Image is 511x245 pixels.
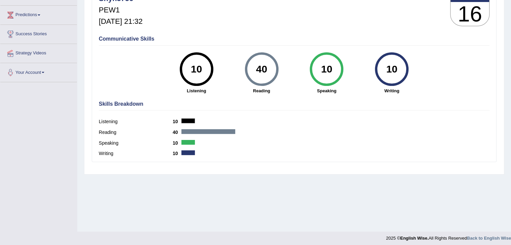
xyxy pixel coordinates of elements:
h5: PEW1 [99,6,142,14]
strong: Reading [232,88,291,94]
b: 10 [173,151,181,156]
h4: Skills Breakdown [99,101,489,107]
b: 10 [173,119,181,124]
strong: Speaking [297,88,356,94]
h4: Communicative Skills [99,36,489,42]
h3: 16 [451,2,489,26]
strong: Listening [167,88,226,94]
h5: [DATE] 21:32 [99,17,142,26]
label: Writing [99,150,173,157]
strong: Writing [363,88,421,94]
label: Reading [99,129,173,136]
div: 40 [249,55,274,83]
div: 10 [314,55,339,83]
strong: English Wise. [400,236,428,241]
b: 40 [173,130,181,135]
b: 10 [173,140,181,146]
a: Back to English Wise [467,236,511,241]
label: Speaking [99,140,173,147]
label: Listening [99,118,173,125]
a: Predictions [0,6,77,22]
div: 10 [380,55,404,83]
a: Strategy Videos [0,44,77,61]
div: 2025 © All Rights Reserved [386,232,511,241]
div: 10 [184,55,209,83]
a: Your Account [0,63,77,80]
a: Success Stories [0,25,77,42]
